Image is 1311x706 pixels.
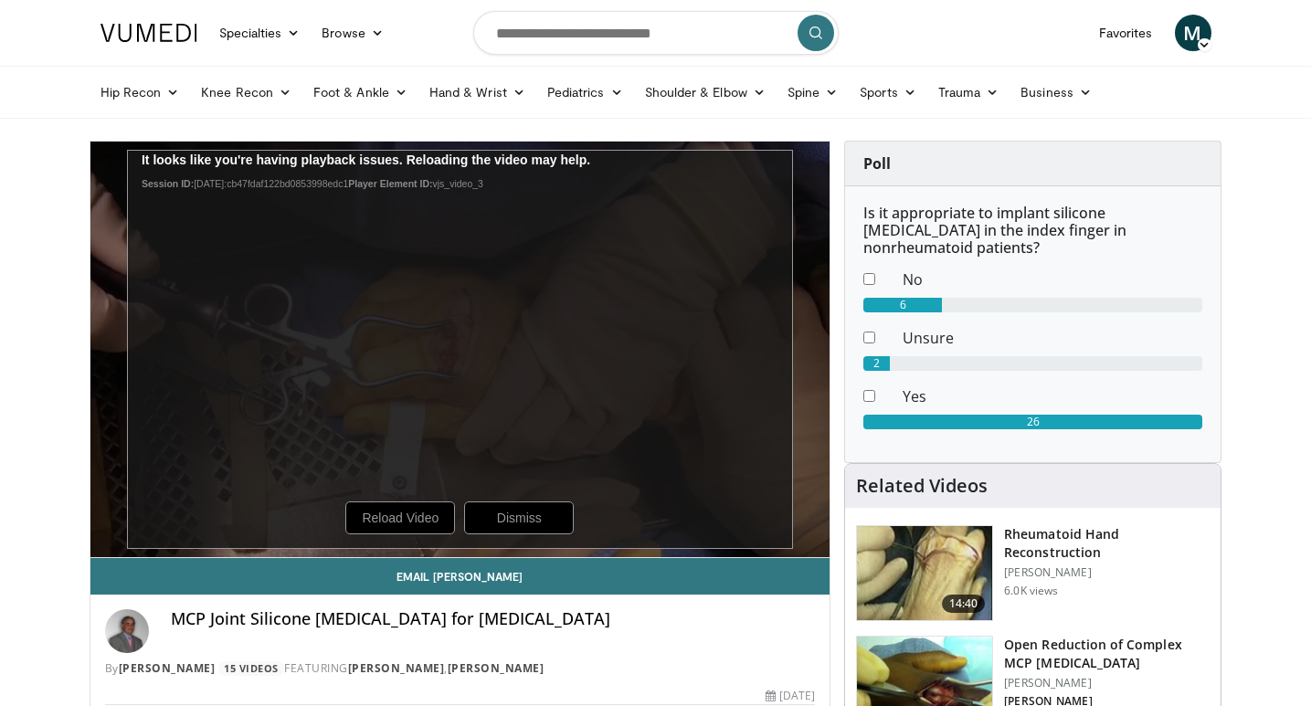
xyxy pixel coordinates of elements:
img: rheumatoid_reconstruction_100010794_2.jpg.150x105_q85_crop-smart_upscale.jpg [857,526,992,621]
a: Email [PERSON_NAME] [90,558,830,595]
dd: Unsure [889,327,1216,349]
a: Sports [849,74,927,111]
div: 2 [863,356,890,371]
img: Avatar [105,609,149,653]
a: Foot & Ankle [302,74,418,111]
a: Trauma [927,74,1010,111]
a: Shoulder & Elbow [634,74,777,111]
div: 6 [863,298,942,312]
div: 26 [863,415,1202,429]
a: Hand & Wrist [418,74,536,111]
h6: Is it appropriate to implant silicone [MEDICAL_DATA] in the index finger in nonrheumatoid patients? [863,205,1202,258]
strong: Poll [863,153,891,174]
p: [PERSON_NAME] [1004,676,1210,690]
a: Browse [311,15,395,51]
img: VuMedi Logo [100,24,197,42]
a: Business [1010,74,1103,111]
dd: No [889,269,1216,290]
h4: MCP Joint Silicone [MEDICAL_DATA] for [MEDICAL_DATA] [171,609,816,629]
a: M [1175,15,1211,51]
p: [PERSON_NAME] [1004,565,1210,580]
dd: Yes [889,385,1216,407]
span: 14:40 [942,595,986,613]
a: Hip Recon [90,74,191,111]
a: [PERSON_NAME] [348,660,445,676]
a: Pediatrics [536,74,634,111]
input: Search topics, interventions [473,11,839,55]
video-js: Video Player [90,142,830,558]
div: By FEATURING , [105,660,816,677]
a: Specialties [208,15,312,51]
p: 6.0K views [1004,584,1058,598]
a: [PERSON_NAME] [119,660,216,676]
a: 14:40 Rheumatoid Hand Reconstruction [PERSON_NAME] 6.0K views [856,525,1210,622]
h3: Open Reduction of Complex MCP [MEDICAL_DATA] [1004,636,1210,672]
div: [DATE] [766,688,815,704]
a: Spine [777,74,849,111]
h3: Rheumatoid Hand Reconstruction [1004,525,1210,562]
a: 15 Videos [218,661,285,677]
a: [PERSON_NAME] [448,660,544,676]
a: Favorites [1088,15,1164,51]
h4: Related Videos [856,475,988,497]
a: Knee Recon [190,74,302,111]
